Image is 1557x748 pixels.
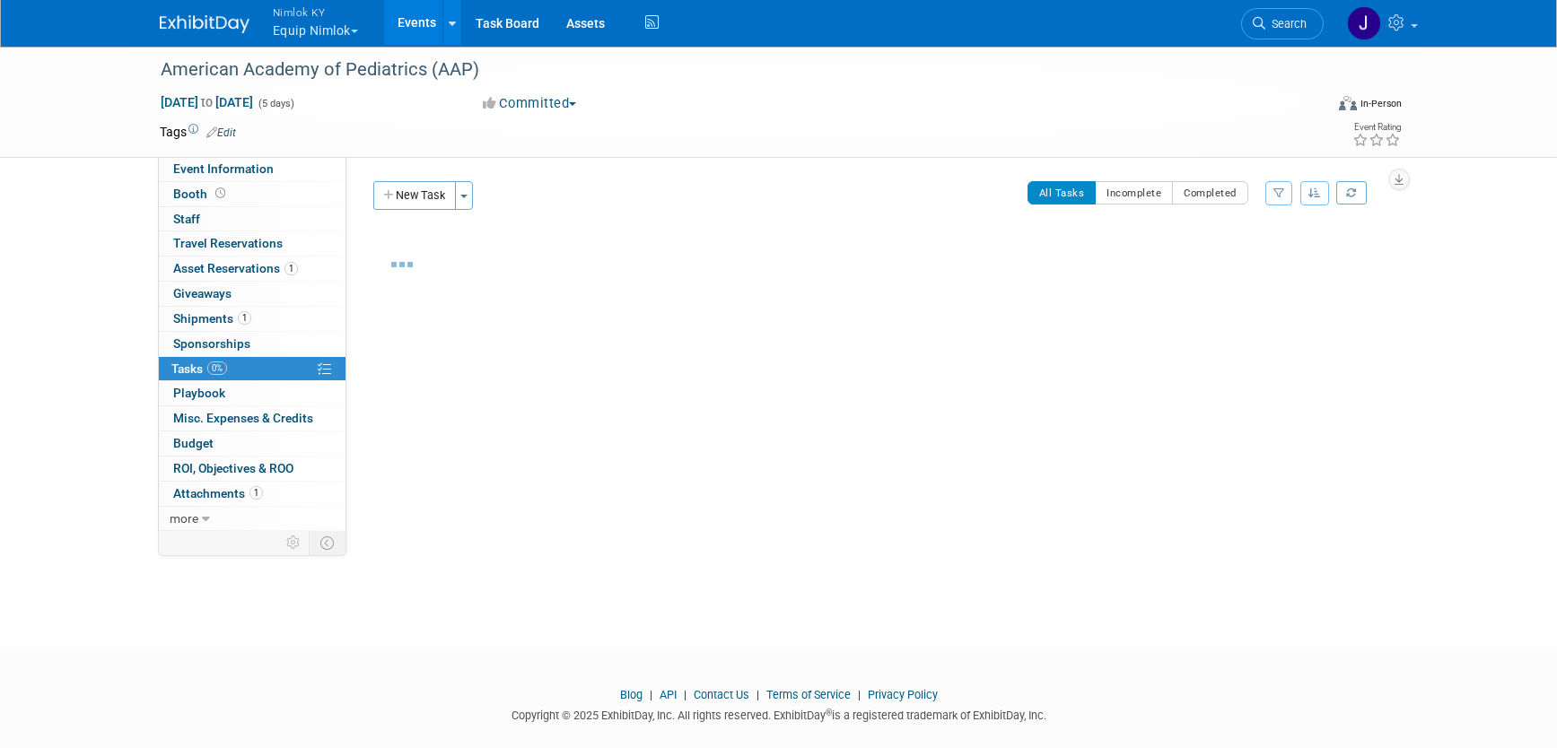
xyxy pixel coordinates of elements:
[679,688,691,701] span: |
[160,123,236,141] td: Tags
[752,688,764,701] span: |
[645,688,657,701] span: |
[160,94,254,110] span: [DATE] [DATE]
[373,181,456,210] button: New Task
[1172,181,1248,204] button: Completed
[173,386,225,400] span: Playbook
[159,357,346,381] a: Tasks0%
[160,15,249,33] img: ExhibitDay
[1336,181,1367,204] a: Refresh
[249,486,263,500] span: 1
[826,708,832,718] sup: ®
[238,311,251,325] span: 1
[477,94,583,113] button: Committed
[159,307,346,331] a: Shipments1
[207,361,227,375] span: 0%
[1265,17,1307,30] span: Search
[1352,123,1401,132] div: Event Rating
[159,282,346,306] a: Giveaways
[159,182,346,206] a: Booth
[159,381,346,405] a: Playbook
[198,95,215,109] span: to
[159,231,346,256] a: Travel Reservations
[1241,8,1324,39] a: Search
[1339,96,1357,110] img: Format-Inperson.png
[173,286,232,300] span: Giveaways
[853,688,865,701] span: |
[173,336,250,351] span: Sponsorships
[620,688,643,701] a: Blog
[1028,181,1097,204] button: All Tasks
[159,406,346,431] a: Misc. Expenses & Credits
[159,457,346,481] a: ROI, Objectives & ROO
[173,236,283,250] span: Travel Reservations
[173,411,313,425] span: Misc. Expenses & Credits
[212,187,229,200] span: Booth not reserved yet
[1360,97,1402,110] div: In-Person
[159,207,346,231] a: Staff
[1218,93,1403,120] div: Event Format
[159,507,346,531] a: more
[171,361,227,376] span: Tasks
[694,688,749,701] a: Contact Us
[173,261,298,275] span: Asset Reservations
[660,688,677,701] a: API
[206,126,236,139] a: Edit
[159,257,346,281] a: Asset Reservations1
[159,332,346,356] a: Sponsorships
[173,212,200,226] span: Staff
[273,3,358,22] span: Nimlok KY
[1095,181,1173,204] button: Incomplete
[284,262,298,275] span: 1
[278,531,310,554] td: Personalize Event Tab Strip
[170,511,198,526] span: more
[173,461,293,475] span: ROI, Objectives & ROO
[257,98,294,109] span: (5 days)
[173,311,251,326] span: Shipments
[391,262,413,267] img: loading...
[159,482,346,506] a: Attachments1
[173,436,214,450] span: Budget
[766,688,851,701] a: Terms of Service
[309,531,346,554] td: Toggle Event Tabs
[159,431,346,456] a: Budget
[154,54,1297,86] div: American Academy of Pediatrics (AAP)
[868,688,938,701] a: Privacy Policy
[173,161,274,176] span: Event Information
[159,157,346,181] a: Event Information
[1347,6,1381,40] img: Jamie Dunn
[173,187,229,201] span: Booth
[173,486,263,500] span: Attachments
